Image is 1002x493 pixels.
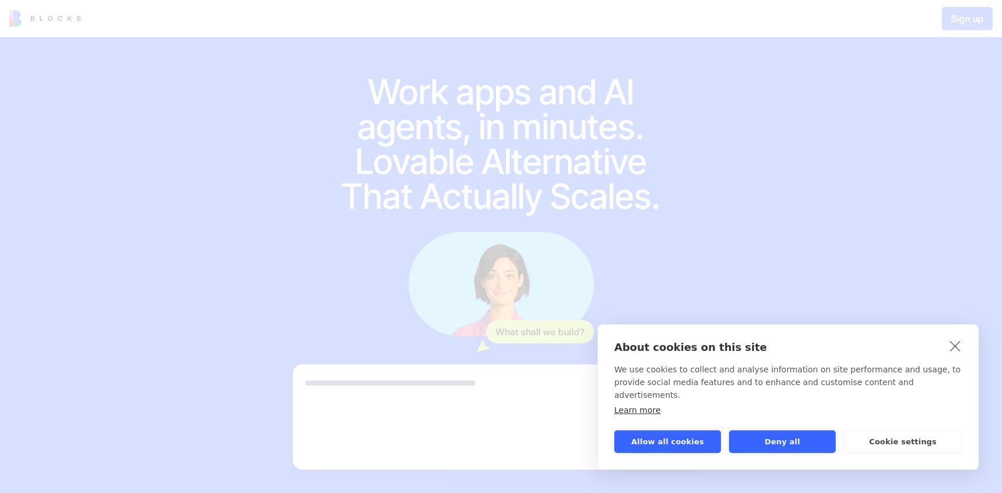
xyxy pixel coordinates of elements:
button: Cookie settings [844,430,962,453]
a: Learn more [614,405,661,415]
strong: About cookies on this site [614,341,767,353]
button: Allow all cookies [614,430,721,453]
a: close [946,336,964,355]
p: We use cookies to collect and analyse information on site performance and usage, to provide socia... [614,363,962,401]
button: Deny all [729,430,836,453]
